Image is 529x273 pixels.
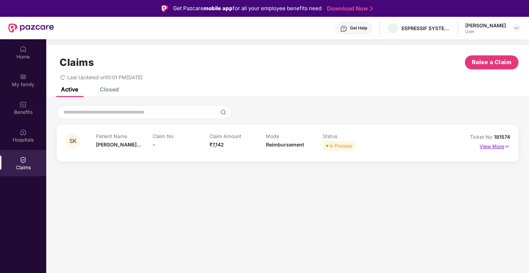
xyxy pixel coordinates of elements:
img: svg+xml;base64,PHN2ZyB4bWxucz0iaHR0cDovL3d3dy53My5vcmcvMjAwMC9zdmciIHdpZHRoPSIxNyIgaGVpZ2h0PSIxNy... [504,143,510,150]
span: 181574 [494,134,510,140]
img: svg+xml;base64,PHN2ZyBpZD0iU2VhcmNoLTMyeDMyIiB4bWxucz0iaHR0cDovL3d3dy53My5vcmcvMjAwMC9zdmciIHdpZH... [220,109,226,115]
img: svg+xml;base64,PHN2ZyBpZD0iSG9zcGl0YWxzIiB4bWxucz0iaHR0cDovL3d3dy53My5vcmcvMjAwMC9zdmciIHdpZHRoPS... [20,129,27,136]
h1: Claims [60,56,94,68]
img: svg+xml;base64,PHN2ZyBpZD0iSG9tZSIgeG1sbnM9Imh0dHA6Ly93d3cudzMub3JnLzIwMDAvc3ZnIiB3aWR0aD0iMjAiIG... [20,46,27,53]
a: Download Now [327,5,371,12]
div: User [465,29,506,34]
span: ₹7,142 [209,142,224,148]
p: Status [323,133,379,139]
p: Claim No [153,133,209,139]
img: svg+xml;base64,PHN2ZyB3aWR0aD0iMjAiIGhlaWdodD0iMjAiIHZpZXdCb3g9IjAgMCAyMCAyMCIgZmlsbD0ibm9uZSIgeG... [20,73,27,80]
img: svg+xml;base64,PHN2ZyBpZD0iRHJvcGRvd24tMzJ4MzIiIHhtbG5zPSJodHRwOi8vd3d3LnczLm9yZy8yMDAwL3N2ZyIgd2... [514,25,519,31]
img: Stroke [370,5,373,12]
span: - [153,142,155,148]
div: Get Pazcare for all your employee benefits need [173,4,322,13]
span: SK [69,138,77,144]
span: redo [60,74,65,80]
p: View More [480,141,510,150]
img: Logo [161,5,168,12]
p: Claim Amount [209,133,266,139]
p: Patient Name [96,133,153,139]
span: Reimbursement [266,142,304,148]
span: Raise a Claim [472,58,512,67]
span: [PERSON_NAME]... [96,142,141,148]
div: ESPRESSIF SYSTEMS ([GEOGRAPHIC_DATA]) PRIVATE LIMITED [401,25,451,32]
img: New Pazcare Logo [8,23,54,33]
button: Raise a Claim [465,55,518,69]
img: svg+xml;base64,PHN2ZyBpZD0iQ2xhaW0iIHhtbG5zPSJodHRwOi8vd3d3LnczLm9yZy8yMDAwL3N2ZyIgd2lkdGg9IjIwIi... [20,156,27,163]
div: Active [61,86,78,93]
img: svg+xml;base64,PHN2ZyBpZD0iQmVuZWZpdHMiIHhtbG5zPSJodHRwOi8vd3d3LnczLm9yZy8yMDAwL3N2ZyIgd2lkdGg9Ij... [20,101,27,108]
div: In Process [330,142,352,149]
span: Ticket No [470,134,494,140]
div: Get Help [350,25,367,31]
span: Last Updated on 10:01 PM[DATE] [67,74,143,80]
img: svg+xml;base64,PHN2ZyBpZD0iSGVscC0zMngzMiIgeG1sbnM9Imh0dHA6Ly93d3cudzMub3JnLzIwMDAvc3ZnIiB3aWR0aD... [340,25,347,32]
div: Closed [100,86,119,93]
div: [PERSON_NAME] [465,22,506,29]
p: Mode [266,133,323,139]
strong: mobile app [204,5,233,12]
